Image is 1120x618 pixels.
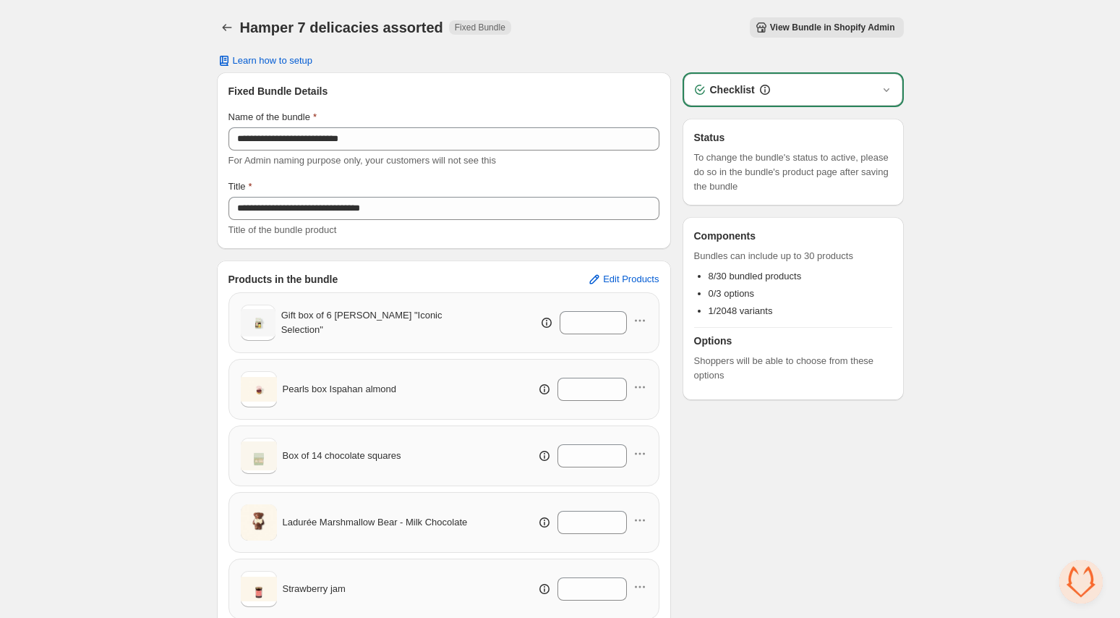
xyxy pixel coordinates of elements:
h3: Checklist [710,82,755,97]
span: Pearls box Ispahan almond [283,382,397,397]
label: Title [228,179,252,194]
button: Learn how to setup [208,51,322,71]
img: Ladurée Marshmallow Bear - Milk Chocolate [241,495,277,549]
button: Back [217,17,237,38]
h3: Options [694,334,892,348]
span: 0/3 options [709,288,755,299]
label: Name of the bundle [228,110,317,124]
button: View Bundle in Shopify Admin [750,17,904,38]
span: Shoppers will be able to choose from these options [694,354,892,383]
span: Gift box of 6 [PERSON_NAME] "Iconic Selection" [281,308,479,337]
span: Edit Products [603,274,659,285]
span: Ladurée Marshmallow Bear - Milk Chocolate [283,515,468,530]
h3: Status [694,130,892,145]
h1: Hamper 7 delicacies assorted [240,19,443,36]
img: Box of 14 chocolate squares [241,441,277,470]
h3: Components [694,229,756,243]
button: Edit Products [578,268,667,291]
h3: Products in the bundle [228,272,338,287]
span: To change the bundle's status to active, please do so in the bundle's product page after saving t... [694,151,892,194]
span: 1/2048 variants [709,305,773,316]
span: For Admin naming purpose only, your customers will not see this [228,155,496,166]
span: 8/30 bundled products [709,271,802,282]
img: Pearls box Ispahan almond [241,377,277,401]
span: Strawberry jam [283,582,346,596]
h3: Fixed Bundle Details [228,84,659,98]
span: Learn how to setup [233,55,313,67]
img: Strawberry jam [241,577,277,601]
img: Gift box of 6 Eugénie "Iconic Selection" [241,309,275,336]
div: Open chat [1059,560,1103,604]
span: View Bundle in Shopify Admin [770,22,895,33]
span: Box of 14 chocolate squares [283,449,401,463]
span: Fixed Bundle [455,22,505,33]
span: Title of the bundle product [228,224,337,235]
span: Bundles can include up to 30 products [694,249,892,263]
